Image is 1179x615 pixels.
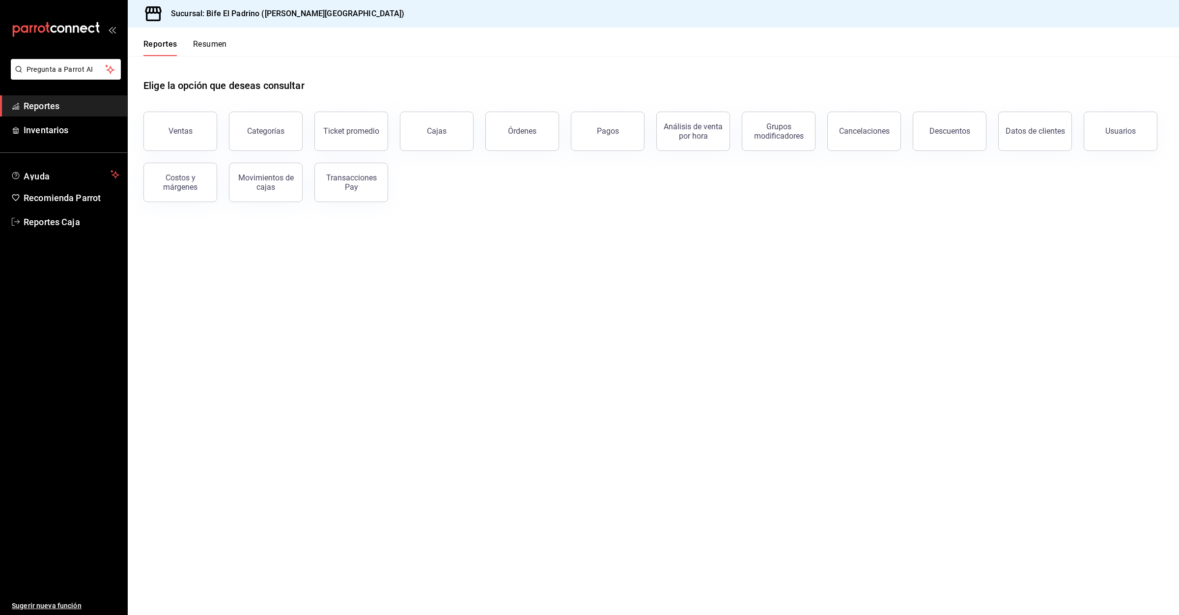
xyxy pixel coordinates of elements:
div: Órdenes [508,126,536,136]
div: Datos de clientes [1006,126,1065,136]
button: Movimientos de cajas [229,163,303,202]
button: Descuentos [913,112,986,151]
button: Categorías [229,112,303,151]
span: Ayuda [24,169,107,180]
a: Cajas [400,112,474,151]
button: Usuarios [1084,112,1157,151]
div: Usuarios [1105,126,1136,136]
div: Pagos [597,126,619,136]
h3: Sucursal: Bife El Padrino ([PERSON_NAME][GEOGRAPHIC_DATA]) [163,8,405,20]
div: navigation tabs [143,39,227,56]
div: Categorías [247,126,284,136]
button: Análisis de venta por hora [656,112,730,151]
span: Reportes [24,99,119,113]
button: Ventas [143,112,217,151]
div: Transacciones Pay [321,173,382,192]
a: Pregunta a Parrot AI [7,71,121,82]
div: Ventas [168,126,193,136]
span: Sugerir nueva función [12,601,119,611]
h1: Elige la opción que deseas consultar [143,78,305,93]
button: Transacciones Pay [314,163,388,202]
button: Pregunta a Parrot AI [11,59,121,80]
button: Resumen [193,39,227,56]
button: Pagos [571,112,645,151]
button: Órdenes [485,112,559,151]
span: Reportes Caja [24,215,119,229]
div: Cancelaciones [839,126,890,136]
div: Ticket promedio [323,126,379,136]
div: Costos y márgenes [150,173,211,192]
span: Inventarios [24,123,119,137]
div: Cajas [427,125,447,137]
button: Grupos modificadores [742,112,815,151]
button: open_drawer_menu [108,26,116,33]
button: Costos y márgenes [143,163,217,202]
button: Datos de clientes [998,112,1072,151]
span: Pregunta a Parrot AI [27,64,106,75]
button: Reportes [143,39,177,56]
span: Recomienda Parrot [24,191,119,205]
button: Cancelaciones [827,112,901,151]
button: Ticket promedio [314,112,388,151]
div: Grupos modificadores [748,122,809,141]
div: Descuentos [929,126,970,136]
div: Movimientos de cajas [235,173,296,192]
div: Análisis de venta por hora [663,122,724,141]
